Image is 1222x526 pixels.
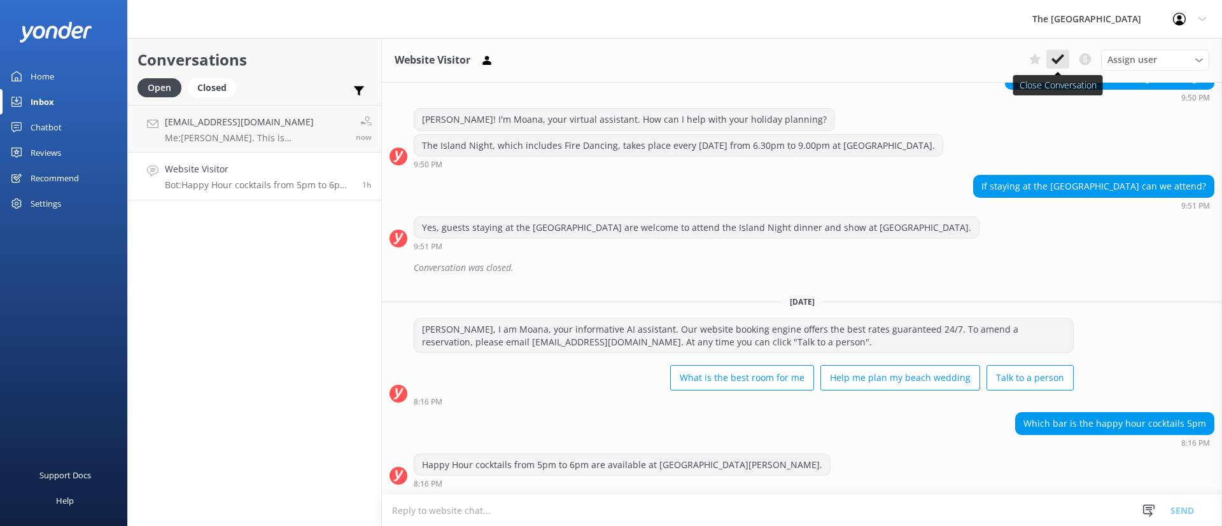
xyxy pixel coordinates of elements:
[165,162,353,176] h4: Website Visitor
[414,480,442,488] strong: 8:16 PM
[31,64,54,89] div: Home
[39,462,91,488] div: Support Docs
[414,397,1074,406] div: Sep 20 2025 08:16pm (UTC -10:00) Pacific/Honolulu
[31,191,61,216] div: Settings
[1181,439,1210,447] strong: 8:16 PM
[56,488,74,513] div: Help
[165,115,346,129] h4: [EMAIL_ADDRESS][DOMAIN_NAME]
[974,176,1214,197] div: If staying at the [GEOGRAPHIC_DATA] can we attend?
[1181,94,1210,102] strong: 9:50 PM
[414,398,442,406] strong: 8:16 PM
[19,22,92,43] img: yonder-white-logo.png
[820,365,980,391] button: Help me plan my beach wedding
[128,153,381,200] a: Website VisitorBot:Happy Hour cocktails from 5pm to 6pm are available at [GEOGRAPHIC_DATA][PERSON...
[1016,413,1214,434] div: Which bar is the happy hour cocktails 5pm
[137,80,188,94] a: Open
[1107,53,1157,67] span: Assign user
[31,114,62,140] div: Chatbot
[414,160,943,169] div: Jul 20 2025 09:50pm (UTC -10:00) Pacific/Honolulu
[987,365,1074,391] button: Talk to a person
[1101,50,1209,70] div: Assign User
[1015,438,1214,447] div: Sep 20 2025 08:16pm (UTC -10:00) Pacific/Honolulu
[188,80,242,94] a: Closed
[414,479,831,488] div: Sep 20 2025 08:16pm (UTC -10:00) Pacific/Honolulu
[165,179,353,191] p: Bot: Happy Hour cocktails from 5pm to 6pm are available at [GEOGRAPHIC_DATA][PERSON_NAME].
[1005,93,1214,102] div: Jul 20 2025 09:50pm (UTC -10:00) Pacific/Honolulu
[137,48,372,72] h2: Conversations
[414,257,1214,279] div: Conversation was closed.
[165,132,346,144] p: Me: [PERSON_NAME]. This is [PERSON_NAME] form the reservation. I will send you an email in a few....
[362,179,372,190] span: Sep 20 2025 08:16pm (UTC -10:00) Pacific/Honolulu
[414,217,979,239] div: Yes, guests staying at the [GEOGRAPHIC_DATA] are welcome to attend the Island Night dinner and sh...
[128,105,381,153] a: [EMAIL_ADDRESS][DOMAIN_NAME]Me:[PERSON_NAME]. This is [PERSON_NAME] form the reservation. I will ...
[31,140,61,165] div: Reviews
[395,52,470,69] h3: Website Visitor
[31,89,54,114] div: Inbox
[188,78,236,97] div: Closed
[414,243,442,251] strong: 9:51 PM
[414,135,943,156] div: The Island Night, which includes Fire Dancing, takes place every [DATE] from 6.30pm to 9.00pm at ...
[414,454,830,476] div: Happy Hour cocktails from 5pm to 6pm are available at [GEOGRAPHIC_DATA][PERSON_NAME].
[31,165,79,191] div: Recommend
[414,319,1073,352] div: [PERSON_NAME], I am Moana, your informative AI assistant. Our website booking engine offers the b...
[137,78,181,97] div: Open
[390,257,1214,279] div: 2025-07-21T09:59:16.141
[973,201,1214,210] div: Jul 20 2025 09:51pm (UTC -10:00) Pacific/Honolulu
[782,296,822,307] span: [DATE]
[1181,202,1210,210] strong: 9:51 PM
[414,109,834,130] div: [PERSON_NAME]! I'm Moana, your virtual assistant. How can I help with your holiday planning?
[414,161,442,169] strong: 9:50 PM
[356,132,372,142] span: Sep 20 2025 09:23pm (UTC -10:00) Pacific/Honolulu
[414,242,980,251] div: Jul 20 2025 09:51pm (UTC -10:00) Pacific/Honolulu
[670,365,814,391] button: What is the best room for me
